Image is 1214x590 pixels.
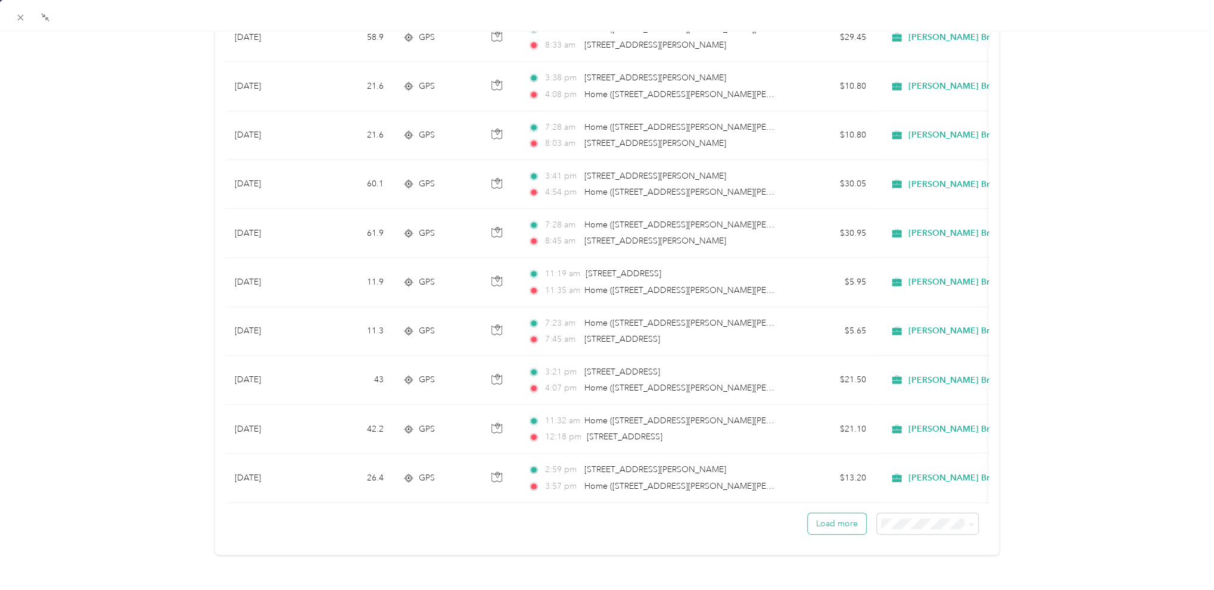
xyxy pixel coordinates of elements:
[908,277,1014,288] span: [PERSON_NAME] Brothers
[419,472,435,485] span: GPS
[545,414,579,427] span: 11:32 am
[225,62,315,111] td: [DATE]
[315,62,393,111] td: 21.6
[419,373,435,386] span: GPS
[584,334,660,344] span: [STREET_ADDRESS]
[584,285,866,295] span: Home ([STREET_ADDRESS][PERSON_NAME][PERSON_NAME][US_STATE])
[315,258,393,307] td: 11.9
[908,424,1014,435] span: [PERSON_NAME] Brothers
[225,454,315,502] td: [DATE]
[545,430,581,444] span: 12:18 pm
[584,138,726,148] span: [STREET_ADDRESS][PERSON_NAME]
[584,187,866,197] span: Home ([STREET_ADDRESS][PERSON_NAME][PERSON_NAME][US_STATE])
[584,236,726,246] span: [STREET_ADDRESS][PERSON_NAME]
[908,473,1014,483] span: [PERSON_NAME] Brothers
[908,375,1014,386] span: [PERSON_NAME] Brothers
[419,324,435,338] span: GPS
[315,13,393,62] td: 58.9
[587,432,662,442] span: [STREET_ADDRESS]
[419,177,435,191] span: GPS
[225,160,315,209] td: [DATE]
[225,13,315,62] td: [DATE]
[584,122,866,132] span: Home ([STREET_ADDRESS][PERSON_NAME][PERSON_NAME][US_STATE])
[545,121,579,134] span: 7:28 am
[315,209,393,258] td: 61.9
[584,464,726,475] span: [STREET_ADDRESS][PERSON_NAME]
[225,356,315,405] td: [DATE]
[908,326,1014,336] span: [PERSON_NAME] Brothers
[419,423,435,436] span: GPS
[225,258,315,307] td: [DATE]
[584,318,866,328] span: Home ([STREET_ADDRESS][PERSON_NAME][PERSON_NAME][US_STATE])
[584,481,866,491] span: Home ([STREET_ADDRESS][PERSON_NAME][PERSON_NAME][US_STATE])
[545,218,579,232] span: 7:28 am
[908,179,1014,190] span: [PERSON_NAME] Brothers
[584,416,866,426] span: Home ([STREET_ADDRESS][PERSON_NAME][PERSON_NAME][US_STATE])
[792,13,876,62] td: $29.45
[419,129,435,142] span: GPS
[584,383,866,393] span: Home ([STREET_ADDRESS][PERSON_NAME][PERSON_NAME][US_STATE])
[545,186,579,199] span: 4:54 pm
[225,307,315,356] td: [DATE]
[545,284,579,297] span: 11:35 am
[225,405,315,454] td: [DATE]
[908,32,1014,43] span: [PERSON_NAME] Brothers
[545,480,579,493] span: 3:57 pm
[419,276,435,289] span: GPS
[419,31,435,44] span: GPS
[545,333,579,346] span: 7:45 am
[315,454,393,502] td: 26.4
[792,62,876,111] td: $10.80
[792,160,876,209] td: $30.05
[584,40,726,50] span: [STREET_ADDRESS][PERSON_NAME]
[545,382,579,395] span: 4:07 pm
[545,317,579,330] span: 7:23 am
[792,307,876,356] td: $5.65
[586,269,661,279] span: [STREET_ADDRESS]
[315,405,393,454] td: 42.2
[419,80,435,93] span: GPS
[584,89,866,99] span: Home ([STREET_ADDRESS][PERSON_NAME][PERSON_NAME][US_STATE])
[545,170,579,183] span: 3:41 pm
[792,454,876,502] td: $13.20
[792,405,876,454] td: $21.10
[545,88,579,101] span: 4:08 pm
[225,209,315,258] td: [DATE]
[808,513,866,534] button: Load more
[584,367,660,377] span: [STREET_ADDRESS]
[419,227,435,240] span: GPS
[584,73,726,83] span: [STREET_ADDRESS][PERSON_NAME]
[315,307,393,356] td: 11.3
[545,463,579,476] span: 2:59 pm
[315,160,393,209] td: 60.1
[584,171,726,181] span: [STREET_ADDRESS][PERSON_NAME]
[225,111,315,160] td: [DATE]
[545,137,579,150] span: 8:03 am
[908,81,1014,92] span: [PERSON_NAME] Brothers
[315,111,393,160] td: 21.6
[584,220,866,230] span: Home ([STREET_ADDRESS][PERSON_NAME][PERSON_NAME][US_STATE])
[545,71,579,85] span: 3:38 pm
[792,258,876,307] td: $5.95
[908,130,1014,141] span: [PERSON_NAME] Brothers
[545,39,579,52] span: 8:33 am
[315,356,393,405] td: 43
[792,209,876,258] td: $30.95
[792,111,876,160] td: $10.80
[1147,523,1214,590] iframe: Everlance-gr Chat Button Frame
[908,228,1014,239] span: [PERSON_NAME] Brothers
[545,366,579,379] span: 3:21 pm
[792,356,876,405] td: $21.50
[545,267,580,280] span: 11:19 am
[545,235,579,248] span: 8:45 am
